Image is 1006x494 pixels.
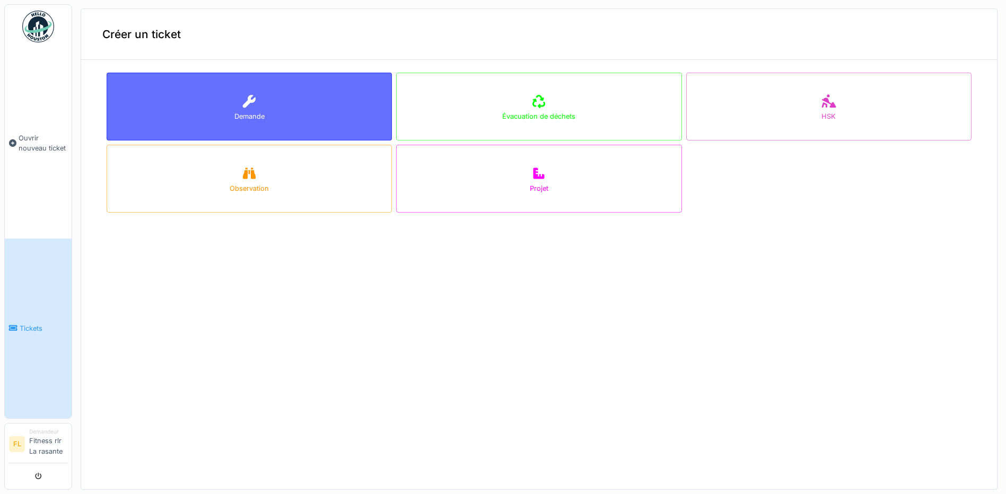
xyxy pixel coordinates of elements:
[234,111,265,121] div: Demande
[29,428,67,436] div: Demandeur
[5,239,72,418] a: Tickets
[20,323,67,333] span: Tickets
[81,9,997,60] div: Créer un ticket
[5,48,72,239] a: Ouvrir nouveau ticket
[29,428,67,461] li: Fitness rlr La rasante
[230,183,269,193] div: Observation
[9,428,67,463] a: FL DemandeurFitness rlr La rasante
[19,133,67,153] span: Ouvrir nouveau ticket
[502,111,575,121] div: Évacuation de déchets
[22,11,54,42] img: Badge_color-CXgf-gQk.svg
[9,436,25,452] li: FL
[821,111,836,121] div: HSK
[530,183,548,193] div: Projet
